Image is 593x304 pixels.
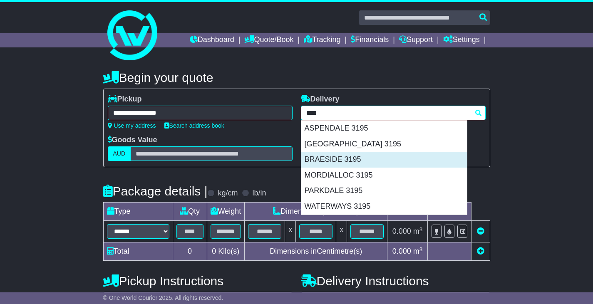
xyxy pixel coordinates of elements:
span: 0 [212,247,216,255]
a: Support [399,33,433,47]
td: 0 [173,242,207,261]
a: Tracking [304,33,340,47]
td: x [336,221,347,242]
div: [GEOGRAPHIC_DATA] 3195 [301,136,467,152]
h4: Package details | [103,184,208,198]
td: Kilo(s) [207,242,245,261]
h4: Delivery Instructions [301,274,490,288]
td: Weight [207,203,245,221]
span: 0.000 [392,247,411,255]
div: MORDIALLOC 3195 [301,168,467,183]
td: Qty [173,203,207,221]
span: 0.000 [392,227,411,235]
label: Goods Value [108,136,157,145]
a: Financials [351,33,389,47]
span: © One World Courier 2025. All rights reserved. [103,294,223,301]
h4: Begin your quote [103,71,490,84]
td: x [285,221,296,242]
a: Settings [443,33,480,47]
td: Total [103,242,173,261]
label: Delivery [301,95,340,104]
typeahead: Please provide city [301,106,486,120]
label: kg/cm [218,189,238,198]
a: Quote/Book [244,33,293,47]
td: Dimensions (L x W x H) [245,203,387,221]
label: lb/in [252,189,266,198]
sup: 3 [419,226,423,232]
div: ASPENDALE 3195 [301,121,467,136]
div: BRAESIDE 3195 [301,152,467,168]
td: Dimensions in Centimetre(s) [245,242,387,261]
div: PARKDALE 3195 [301,183,467,199]
sup: 3 [419,246,423,252]
span: m [413,227,423,235]
label: AUD [108,146,131,161]
a: Dashboard [190,33,234,47]
a: Search address book [164,122,224,129]
a: Use my address [108,122,156,129]
div: WATERWAYS 3195 [301,199,467,215]
td: Type [103,203,173,221]
a: Add new item [477,247,484,255]
span: m [413,247,423,255]
label: Pickup [108,95,142,104]
a: Remove this item [477,227,484,235]
h4: Pickup Instructions [103,274,293,288]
